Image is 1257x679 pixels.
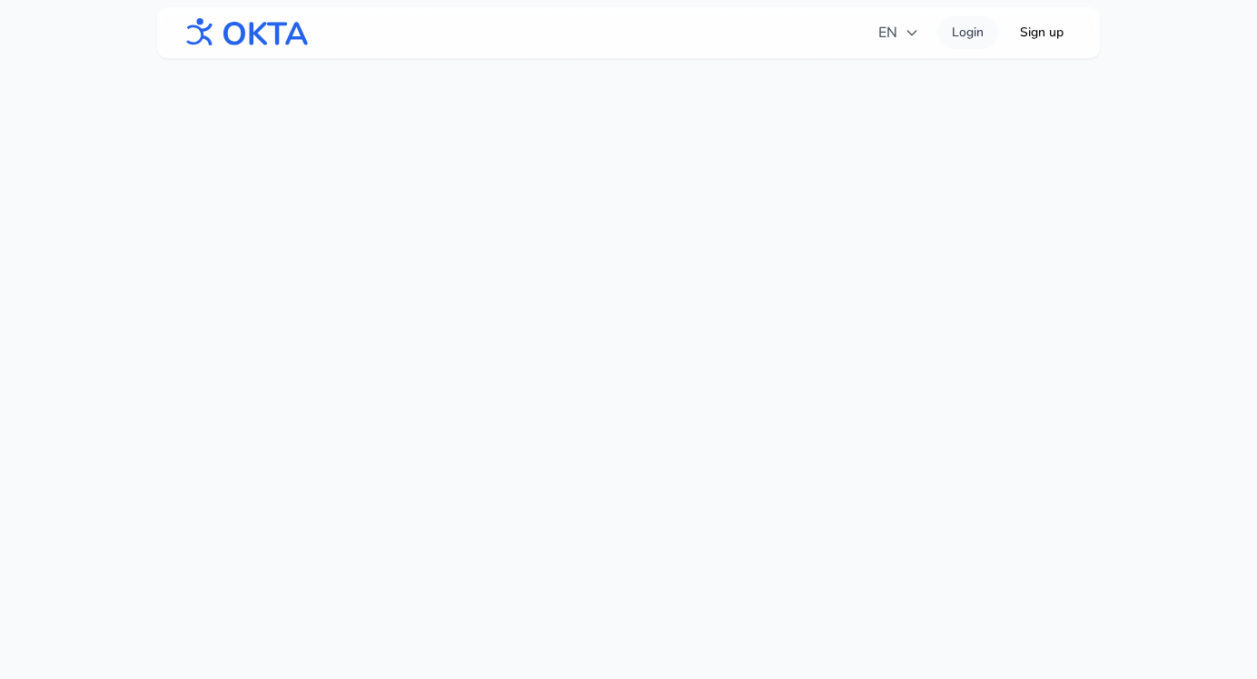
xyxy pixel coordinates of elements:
[937,16,998,49] a: Login
[867,15,930,51] button: EN
[1005,16,1078,49] a: Sign up
[179,9,310,56] img: OKTA logo
[878,22,919,44] span: EN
